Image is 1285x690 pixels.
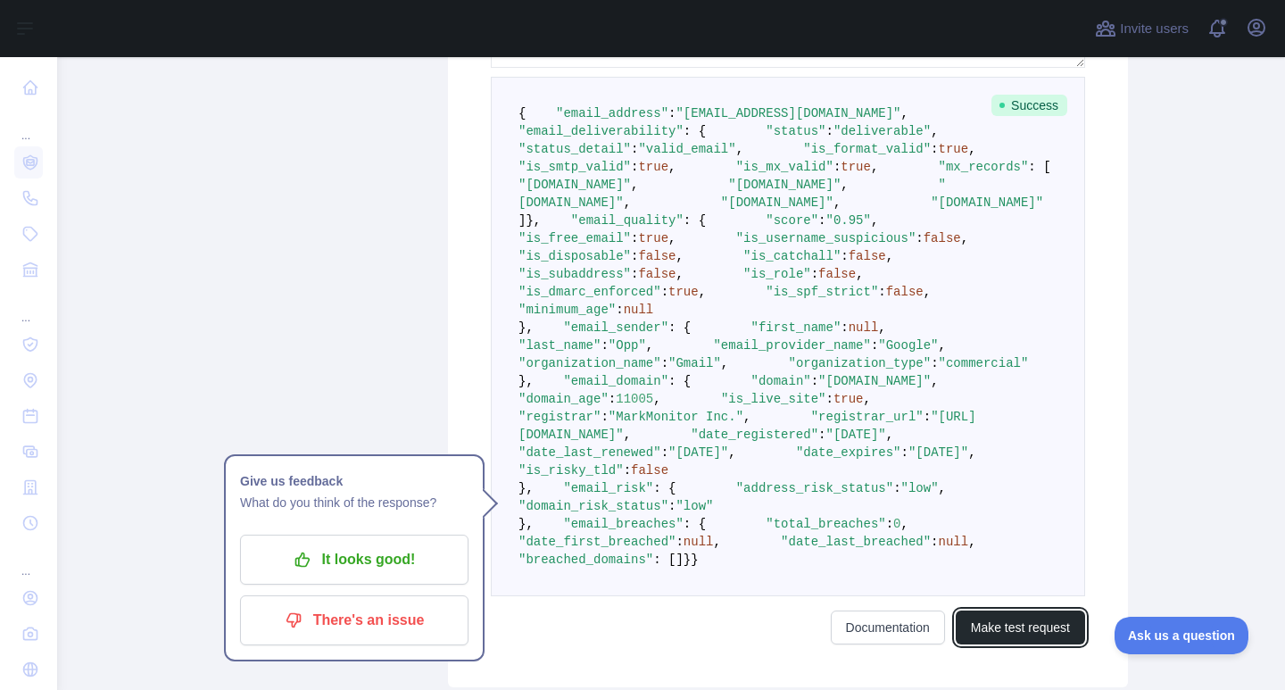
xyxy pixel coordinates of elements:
[908,445,968,460] span: "[DATE]"
[878,338,938,353] span: "Google"
[616,392,653,406] span: 11005
[676,106,900,121] span: "[EMAIL_ADDRESS][DOMAIN_NAME]"
[931,124,938,138] span: ,
[526,213,541,228] span: },
[841,249,848,263] span: :
[631,142,638,156] span: :
[931,195,1043,210] span: "[DOMAIN_NAME]"
[668,285,699,299] span: true
[931,142,938,156] span: :
[886,285,924,299] span: false
[563,481,653,495] span: "email_risk"
[901,445,908,460] span: :
[518,213,526,228] span: ]
[14,289,43,325] div: ...
[878,285,885,299] span: :
[668,499,676,513] span: :
[721,392,826,406] span: "is_live_site"
[878,320,885,335] span: ,
[833,195,841,210] span: ,
[638,249,676,263] span: false
[253,605,455,636] p: There's an issue
[518,338,601,353] span: "last_name"
[1028,160,1050,174] span: : [
[893,481,900,495] span: :
[939,535,969,549] span: null
[931,535,938,549] span: :
[631,249,638,263] span: :
[924,231,961,245] span: false
[676,499,713,513] span: "low"
[750,374,810,388] span: "domain"
[518,124,684,138] span: "email_deliverability"
[736,231,916,245] span: "is_username_suspicious"
[1120,19,1189,39] span: Invite users
[661,445,668,460] span: :
[609,392,616,406] span: :
[841,320,848,335] span: :
[766,124,825,138] span: "status"
[240,595,468,645] button: There's an issue
[518,481,534,495] span: },
[796,445,901,460] span: "date_expires"
[818,428,825,442] span: :
[668,320,691,335] span: : {
[631,160,638,174] span: :
[826,213,871,228] span: "0.95"
[886,428,893,442] span: ,
[668,356,721,370] span: "Gmail"
[818,374,931,388] span: "[DOMAIN_NAME]"
[736,481,893,495] span: "address_risk_status"
[253,545,455,575] p: It looks good!
[849,249,886,263] span: false
[713,535,720,549] span: ,
[931,356,938,370] span: :
[901,106,908,121] span: ,
[871,338,878,353] span: :
[766,285,878,299] span: "is_spf_strict"
[826,124,833,138] span: :
[653,392,660,406] span: ,
[968,535,975,549] span: ,
[811,410,924,424] span: "registrar_url"
[631,178,638,192] span: ,
[961,231,968,245] span: ,
[556,106,668,121] span: "email_address"
[518,231,631,245] span: "is_free_email"
[240,492,468,513] p: What do you think of the response?
[781,535,931,549] span: "date_last_breached"
[518,517,534,531] span: },
[939,481,946,495] span: ,
[638,160,668,174] span: true
[1115,617,1249,654] iframe: Toggle Customer Support
[684,553,691,567] span: }
[518,445,661,460] span: "date_last_renewed"
[956,611,1085,644] button: Make test request
[931,374,938,388] span: ,
[968,142,975,156] span: ,
[939,338,946,353] span: ,
[856,267,863,281] span: ,
[871,213,878,228] span: ,
[518,410,601,424] span: "registrar"
[803,142,931,156] span: "is_format_valid"
[661,285,668,299] span: :
[721,356,728,370] span: ,
[624,463,631,478] span: :
[818,213,825,228] span: :
[886,517,893,531] span: :
[638,231,668,245] span: true
[1091,14,1192,43] button: Invite users
[518,499,668,513] span: "domain_risk_status"
[14,107,43,143] div: ...
[518,356,661,370] span: "organization_name"
[818,267,856,281] span: false
[991,95,1067,116] span: Success
[646,338,653,353] span: ,
[653,553,684,567] span: : []
[518,106,526,121] span: {
[571,213,684,228] span: "email_quality"
[518,553,653,567] span: "breached_domains"
[766,213,818,228] span: "score"
[939,142,969,156] span: true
